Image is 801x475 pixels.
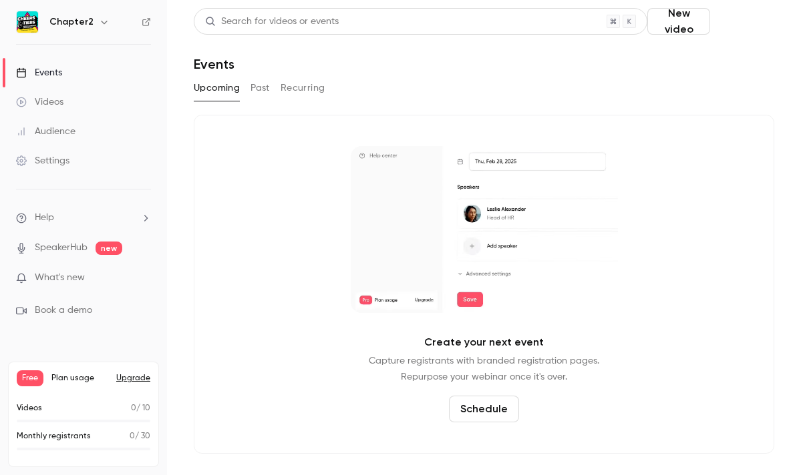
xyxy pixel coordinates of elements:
div: Events [16,66,62,79]
button: Past [251,77,270,99]
p: Videos [17,402,42,414]
button: Recurring [281,77,325,99]
div: Videos [16,95,63,109]
button: Schedule [715,8,774,35]
span: 0 [130,432,135,440]
div: Settings [16,154,69,167]
li: help-dropdown-opener [16,211,151,225]
span: Free [17,370,43,386]
p: / 30 [130,430,150,442]
span: Help [35,211,54,225]
button: Upgrade [116,373,150,384]
p: Capture registrants with branded registration pages. Repurpose your webinar once it's over. [369,353,599,385]
span: Plan usage [51,373,108,384]
button: Schedule [449,396,519,422]
div: Audience [16,125,75,138]
span: 0 [131,404,136,412]
p: Monthly registrants [17,430,91,442]
p: / 10 [131,402,150,414]
span: new [96,242,122,255]
div: Search for videos or events [205,15,339,29]
button: New video [647,8,710,35]
h1: Events [194,56,234,72]
span: What's new [35,271,85,285]
img: Chapter2 [17,11,38,33]
a: SpeakerHub [35,241,88,255]
h6: Chapter2 [49,15,94,29]
p: Create your next event [424,334,544,350]
span: Book a demo [35,304,92,318]
iframe: Noticeable Trigger [135,272,151,284]
button: Upcoming [194,77,240,99]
